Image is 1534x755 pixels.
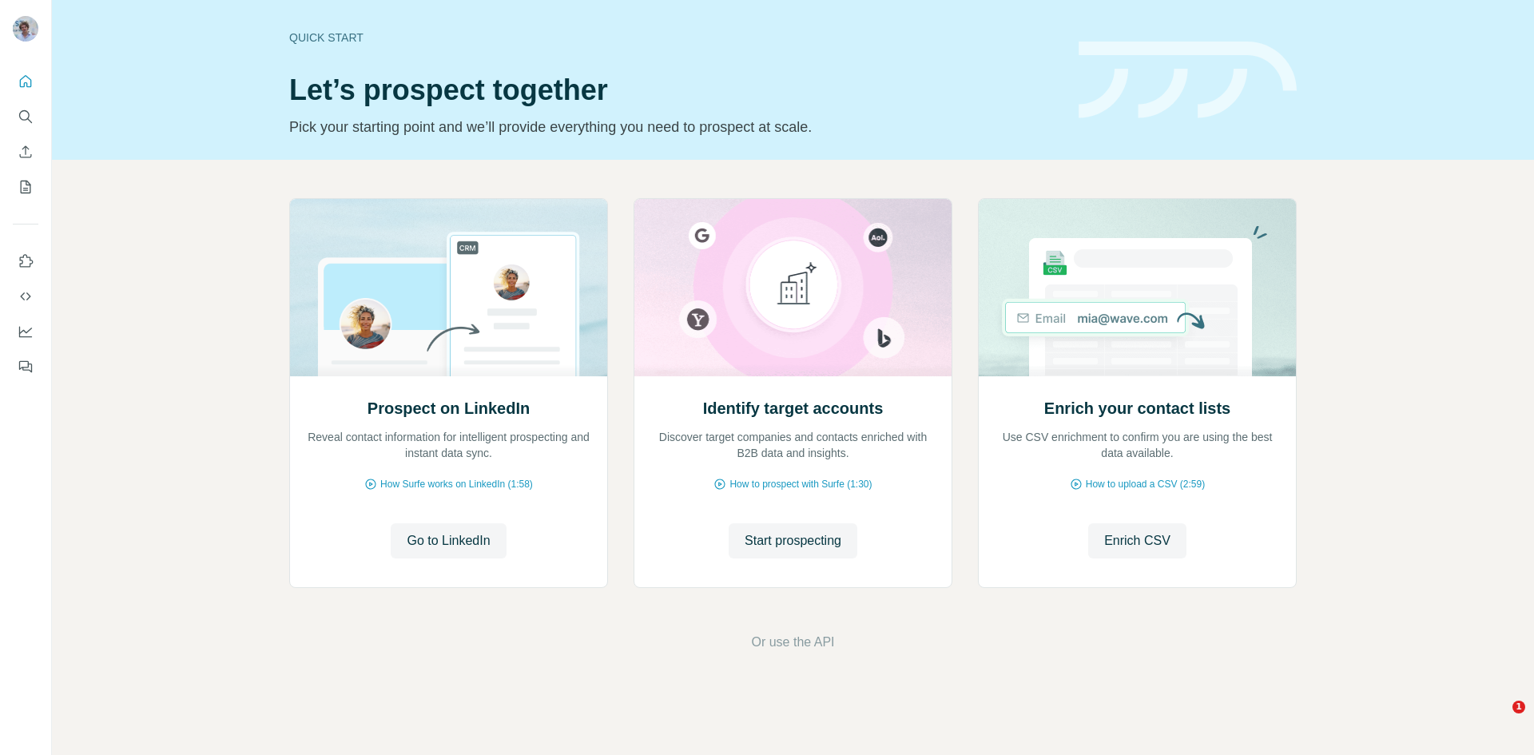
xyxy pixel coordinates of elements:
img: Enrich your contact lists [978,199,1297,376]
button: Dashboard [13,317,38,346]
button: Use Surfe API [13,282,38,311]
div: Quick start [289,30,1059,46]
p: Pick your starting point and we’ll provide everything you need to prospect at scale. [289,116,1059,138]
span: How to prospect with Surfe (1:30) [729,477,872,491]
p: Discover target companies and contacts enriched with B2B data and insights. [650,429,936,461]
h2: Prospect on LinkedIn [368,397,530,419]
span: How Surfe works on LinkedIn (1:58) [380,477,533,491]
button: Start prospecting [729,523,857,558]
button: My lists [13,173,38,201]
button: Go to LinkedIn [391,523,506,558]
button: Search [13,102,38,131]
h2: Identify target accounts [703,397,884,419]
img: Prospect on LinkedIn [289,199,608,376]
iframe: Intercom live chat [1480,701,1518,739]
button: Or use the API [751,633,834,652]
span: Start prospecting [745,531,841,550]
span: Enrich CSV [1104,531,1170,550]
img: Identify target accounts [634,199,952,376]
h2: Enrich your contact lists [1044,397,1230,419]
button: Quick start [13,67,38,96]
p: Reveal contact information for intelligent prospecting and instant data sync. [306,429,591,461]
p: Use CSV enrichment to confirm you are using the best data available. [995,429,1280,461]
button: Enrich CSV [1088,523,1186,558]
button: Enrich CSV [13,137,38,166]
span: 1 [1512,701,1525,713]
img: Avatar [13,16,38,42]
span: Go to LinkedIn [407,531,490,550]
button: Feedback [13,352,38,381]
span: How to upload a CSV (2:59) [1086,477,1205,491]
button: Use Surfe on LinkedIn [13,247,38,276]
h1: Let’s prospect together [289,74,1059,106]
img: banner [1079,42,1297,119]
